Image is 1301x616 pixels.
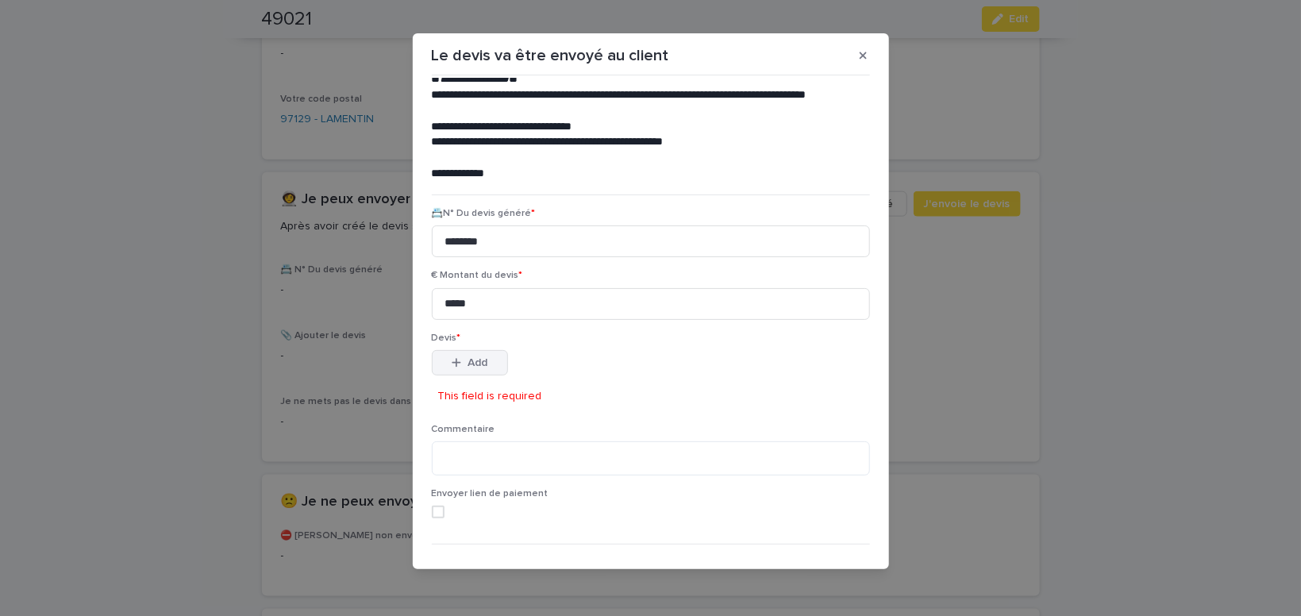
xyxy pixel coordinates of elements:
span: Add [468,357,487,368]
span: Devis [432,333,461,343]
button: Add [432,350,508,375]
p: Le devis va être envoyé au client [432,46,669,65]
span: Commentaire [432,425,495,434]
span: € Montant du devis [432,271,523,280]
p: This field is required [438,388,542,405]
span: 📇N° Du devis généré [432,209,536,218]
span: Envoyer lien de paiement [432,489,548,499]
